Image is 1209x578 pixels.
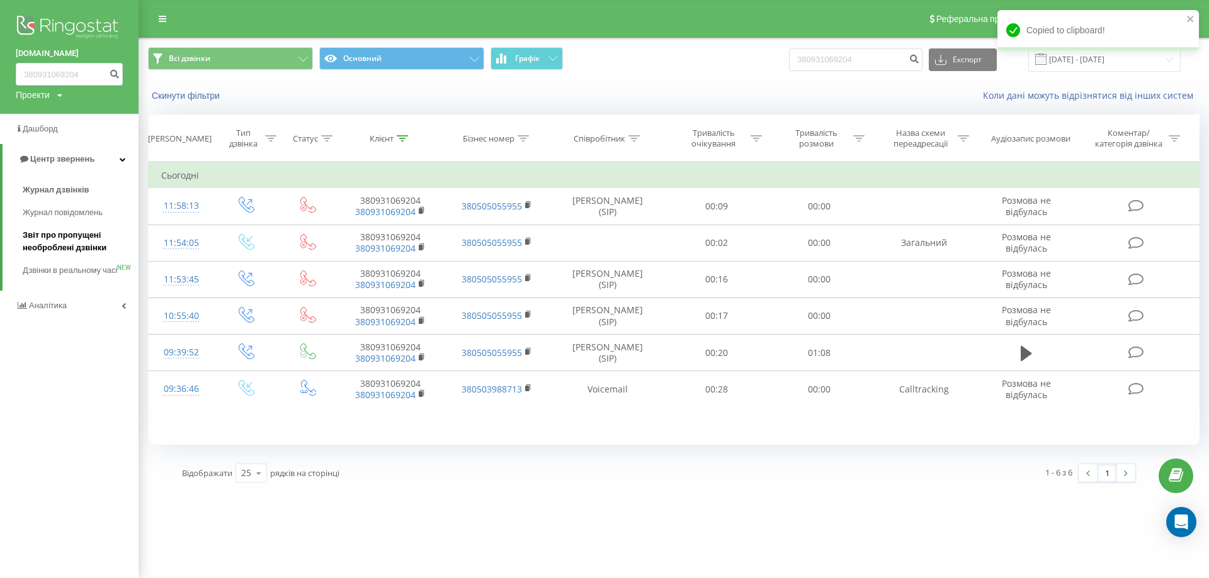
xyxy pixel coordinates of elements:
a: 380931069204 [355,389,416,401]
span: Дзвінки в реальному часі [23,264,117,277]
a: 380931069204 [355,242,416,254]
a: 1 [1098,464,1116,482]
span: Розмова не відбулась [1002,377,1051,401]
td: [PERSON_NAME] (SIP) [550,261,665,297]
div: 11:54:05 [161,231,201,255]
button: Основний [319,47,484,70]
input: Пошук за номером [16,63,123,86]
a: 380505055955 [462,200,522,212]
button: close [1186,14,1195,26]
td: [PERSON_NAME] (SIP) [550,297,665,334]
td: 380931069204 [337,261,443,297]
div: Клієнт [370,133,394,144]
a: 380931069204 [355,279,416,291]
span: Відображати [182,467,232,479]
td: 00:00 [768,188,871,225]
td: 380931069204 [337,371,443,408]
td: 00:17 [666,297,768,334]
a: 380505055955 [462,309,522,321]
div: Copied to clipboard! [997,10,1199,50]
span: Реферальна програма [936,14,1029,24]
td: 00:28 [666,371,768,408]
a: Журнал повідомлень [23,201,139,224]
span: Розмова не відбулась [1002,194,1051,218]
td: 00:00 [768,297,871,334]
span: Всі дзвінки [169,53,210,64]
span: Звіт про пропущені необроблені дзвінки [23,229,132,254]
a: Звіт про пропущені необроблені дзвінки [23,224,139,259]
span: Центр звернень [30,154,94,164]
td: 380931069204 [337,297,443,334]
a: [DOMAIN_NAME] [16,47,123,60]
td: [PERSON_NAME] (SIP) [550,188,665,225]
a: 380931069204 [355,316,416,328]
div: 11:53:45 [161,267,201,292]
div: Тривалість очікування [680,128,747,149]
div: 09:36:46 [161,377,201,401]
td: 380931069204 [337,225,443,261]
button: Всі дзвінки [148,47,313,70]
span: Розмова не відбулась [1002,267,1051,291]
div: Аудіозапис розмови [991,133,1070,144]
td: Сьогодні [149,163,1200,188]
td: Voicemail [550,371,665,408]
div: Тривалість розмови [783,128,850,149]
td: 00:00 [768,225,871,261]
td: Calltracking [871,371,977,408]
span: Аналiтика [29,301,67,310]
div: Статус [293,133,318,144]
div: Проекти [16,89,50,101]
button: Експорт [929,48,997,71]
a: Центр звернень [3,144,139,174]
div: [PERSON_NAME] [148,133,212,144]
span: Графік [515,54,540,63]
td: 00:00 [768,261,871,297]
div: Тип дзвінка [225,128,262,149]
td: 00:20 [666,335,768,371]
td: 380931069204 [337,188,443,225]
div: Коментар/категорія дзвінка [1092,128,1166,149]
a: 380931069204 [355,352,416,364]
a: 380505055955 [462,347,522,358]
td: 00:16 [666,261,768,297]
td: 00:09 [666,188,768,225]
div: 25 [241,467,251,479]
div: 1 - 6 з 6 [1045,466,1072,479]
div: Бізнес номер [463,133,514,144]
td: 01:08 [768,335,871,371]
a: 380505055955 [462,273,522,285]
input: Пошук за номером [789,48,922,71]
img: Ringostat logo [16,13,123,44]
button: Графік [491,47,563,70]
div: 10:55:40 [161,304,201,328]
a: Дзвінки в реальному часіNEW [23,259,139,282]
td: 00:02 [666,225,768,261]
div: Співробітник [574,133,625,144]
td: 00:00 [768,371,871,408]
a: 380931069204 [355,206,416,218]
div: Назва схеми переадресації [887,128,955,149]
a: 380505055955 [462,236,522,248]
div: 09:39:52 [161,340,201,365]
a: 380503988713 [462,383,522,395]
span: Розмова не відбулась [1002,304,1051,327]
div: Open Intercom Messenger [1166,507,1196,537]
span: Журнал повідомлень [23,206,103,219]
span: Журнал дзвінків [23,184,89,196]
td: Загальний [871,225,977,261]
a: Журнал дзвінків [23,179,139,201]
span: рядків на сторінці [270,467,339,479]
button: Скинути фільтри [148,90,226,101]
td: [PERSON_NAME] (SIP) [550,335,665,371]
a: Коли дані можуть відрізнятися вiд інших систем [983,89,1200,101]
td: 380931069204 [337,335,443,371]
span: Дашборд [23,124,58,133]
span: Розмова не відбулась [1002,231,1051,254]
div: 11:58:13 [161,194,201,218]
